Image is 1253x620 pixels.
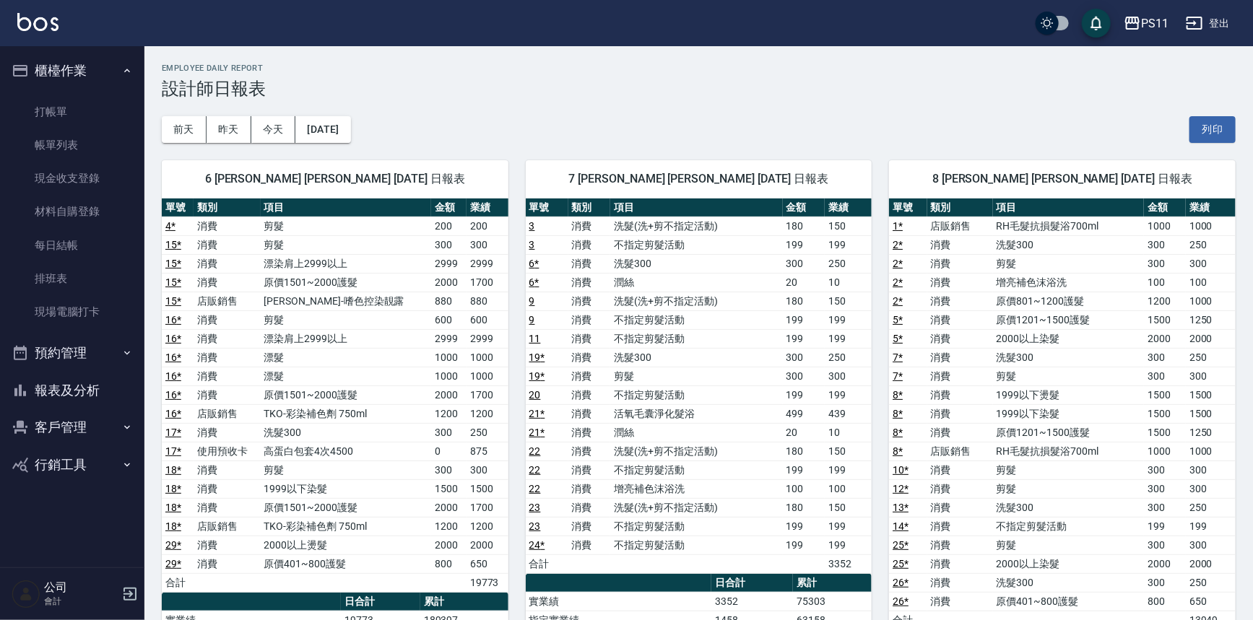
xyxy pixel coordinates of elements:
td: 2000以上染髮 [993,329,1144,348]
td: 消費 [194,479,261,498]
td: 店販銷售 [927,442,993,460]
th: 單號 [889,198,927,217]
td: 1999以下燙髮 [993,385,1144,404]
td: 潤絲 [610,423,782,442]
a: 20 [529,389,541,401]
td: 消費 [927,273,993,292]
button: 昨天 [207,116,251,143]
table: a dense table [162,198,508,593]
td: 300 [1186,367,1236,385]
td: 不指定剪髮活動 [610,310,782,329]
td: 250 [825,348,872,367]
a: 現場電腦打卡 [6,295,139,328]
td: 2000 [431,498,467,517]
td: 1250 [1186,310,1236,329]
td: 100 [825,479,872,498]
th: 項目 [610,198,782,217]
td: 10 [825,423,872,442]
td: 1500 [1144,310,1186,329]
td: 10 [825,273,872,292]
td: 原價1201~1500護髮 [993,423,1144,442]
td: 原價1501~2000護髮 [261,498,432,517]
td: 消費 [568,498,611,517]
th: 類別 [568,198,611,217]
td: 1000 [431,348,467,367]
td: 199 [783,329,825,348]
td: 剪髮 [993,479,1144,498]
td: 消費 [194,498,261,517]
td: 2999 [467,254,508,273]
td: 店販銷售 [194,517,261,536]
td: 2000 [1186,554,1236,573]
button: 登出 [1180,10,1236,37]
td: 合計 [162,573,194,592]
td: 1200 [467,404,508,423]
td: 300 [783,254,825,273]
td: 消費 [194,273,261,292]
td: 300 [1186,254,1236,273]
td: 300 [1186,460,1236,479]
td: 剪髮 [993,536,1144,554]
td: 200 [467,217,508,235]
td: 1000 [1186,292,1236,310]
h2: Employee Daily Report [162,64,1236,73]
img: Person [12,580,40,608]
td: 300 [467,235,508,254]
td: 剪髮 [261,217,432,235]
td: 消費 [568,536,611,554]
a: 排班表 [6,262,139,295]
a: 現金收支登錄 [6,162,139,195]
td: 消費 [927,479,993,498]
td: 1500 [1144,385,1186,404]
td: 消費 [927,329,993,348]
td: 2000以上燙髮 [261,536,432,554]
td: 800 [1144,592,1186,611]
th: 項目 [261,198,432,217]
button: PS11 [1118,9,1174,38]
td: 不指定剪髮活動 [610,536,782,554]
td: 消費 [927,460,993,479]
td: 消費 [568,235,611,254]
td: 消費 [194,423,261,442]
td: 800 [431,554,467,573]
td: 原價801~1200護髮 [993,292,1144,310]
button: 今天 [251,116,296,143]
th: 項目 [993,198,1144,217]
td: 消費 [194,536,261,554]
td: 洗髮300 [610,348,782,367]
th: 累計 [793,574,872,593]
td: 250 [825,254,872,273]
a: 11 [529,333,541,344]
td: RH毛髮抗損髮浴700ml [993,442,1144,460]
td: 250 [1186,573,1236,592]
td: 消費 [568,460,611,479]
td: 消費 [927,423,993,442]
td: 3352 [711,592,793,611]
td: 店販銷售 [927,217,993,235]
button: 前天 [162,116,207,143]
td: 1000 [1144,217,1186,235]
td: 1200 [431,517,467,536]
td: 不指定剪髮活動 [610,235,782,254]
td: 2000 [1144,554,1186,573]
td: 300 [1186,479,1236,498]
button: 預約管理 [6,334,139,372]
td: 剪髮 [993,254,1144,273]
td: 300 [825,367,872,385]
a: 每日結帳 [6,229,139,262]
td: RH毛髮抗損髮浴700ml [993,217,1144,235]
td: 600 [467,310,508,329]
button: 櫃檯作業 [6,52,139,89]
td: 2000 [431,536,467,554]
td: 300 [783,367,825,385]
td: 消費 [194,385,261,404]
td: 1500 [1144,423,1186,442]
td: 活氧毛囊淨化髮浴 [610,404,782,423]
td: 消費 [568,310,611,329]
td: 300 [1144,573,1186,592]
a: 23 [529,502,541,513]
td: 2000 [1144,329,1186,348]
td: 200 [431,217,467,235]
td: 實業績 [526,592,711,611]
td: 消費 [568,329,611,348]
